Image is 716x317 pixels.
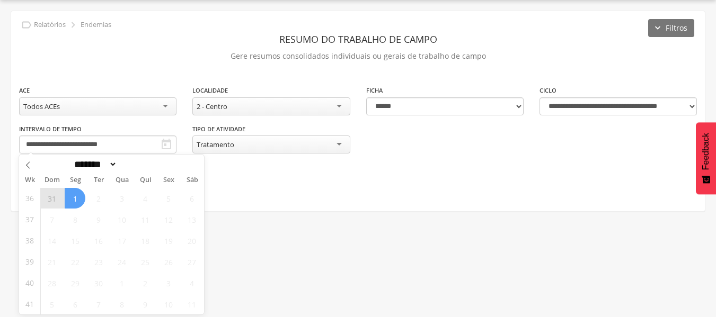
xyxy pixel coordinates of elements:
[19,173,40,187] span: Wk
[88,188,109,209] span: Setembro 2, 2025
[110,177,134,184] span: Qua
[81,21,111,29] p: Endemias
[25,209,34,230] span: 37
[65,230,85,251] span: Setembro 15, 2025
[41,209,62,230] span: Setembro 7, 2025
[135,273,155,293] span: Outubro 2, 2025
[65,294,85,314] span: Outubro 6, 2025
[25,294,34,314] span: 41
[111,230,132,251] span: Setembro 17, 2025
[197,102,227,111] div: 2 - Centro
[135,188,155,209] span: Setembro 4, 2025
[158,294,179,314] span: Outubro 10, 2025
[158,209,179,230] span: Setembro 12, 2025
[40,177,64,184] span: Dom
[696,122,716,194] button: Feedback - Mostrar pesquisa
[111,209,132,230] span: Setembro 10, 2025
[648,19,694,37] button: Filtros
[88,294,109,314] span: Outubro 7, 2025
[135,230,155,251] span: Setembro 18, 2025
[181,177,204,184] span: Sáb
[197,140,234,149] div: Tratamento
[134,177,157,184] span: Qui
[111,188,132,209] span: Setembro 3, 2025
[192,125,245,133] label: Tipo de Atividade
[701,133,711,170] span: Feedback
[135,209,155,230] span: Setembro 11, 2025
[181,251,202,272] span: Setembro 27, 2025
[158,273,179,293] span: Outubro 3, 2025
[88,251,109,272] span: Setembro 23, 2025
[157,177,181,184] span: Sex
[41,294,62,314] span: Outubro 5, 2025
[181,188,202,209] span: Setembro 6, 2025
[19,125,82,133] label: Intervalo de Tempo
[192,86,228,95] label: Localidade
[111,273,132,293] span: Outubro 1, 2025
[41,273,62,293] span: Setembro 28, 2025
[135,294,155,314] span: Outubro 9, 2025
[41,230,62,251] span: Setembro 14, 2025
[25,251,34,272] span: 39
[540,86,556,95] label: Ciclo
[181,294,202,314] span: Outubro 11, 2025
[135,251,155,272] span: Setembro 25, 2025
[111,294,132,314] span: Outubro 8, 2025
[67,19,79,31] i: 
[41,188,62,209] span: Agosto 31, 2025
[23,102,60,111] div: Todos ACEs
[158,188,179,209] span: Setembro 5, 2025
[71,159,118,170] select: Month
[21,19,32,31] i: 
[181,273,202,293] span: Outubro 4, 2025
[64,177,87,184] span: Seg
[111,251,132,272] span: Setembro 24, 2025
[19,49,697,64] p: Gere resumos consolidados individuais ou gerais de trabalho de campo
[160,138,173,151] i: 
[88,209,109,230] span: Setembro 9, 2025
[34,21,66,29] p: Relatórios
[87,177,110,184] span: Ter
[88,273,109,293] span: Setembro 30, 2025
[65,251,85,272] span: Setembro 22, 2025
[19,86,30,95] label: ACE
[88,230,109,251] span: Setembro 16, 2025
[181,230,202,251] span: Setembro 20, 2025
[65,273,85,293] span: Setembro 29, 2025
[181,209,202,230] span: Setembro 13, 2025
[65,209,85,230] span: Setembro 8, 2025
[19,30,697,49] header: Resumo do Trabalho de Campo
[65,188,85,209] span: Setembro 1, 2025
[25,273,34,293] span: 40
[41,251,62,272] span: Setembro 21, 2025
[25,188,34,209] span: 36
[117,159,152,170] input: Year
[158,230,179,251] span: Setembro 19, 2025
[366,86,383,95] label: Ficha
[158,251,179,272] span: Setembro 26, 2025
[25,230,34,251] span: 38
